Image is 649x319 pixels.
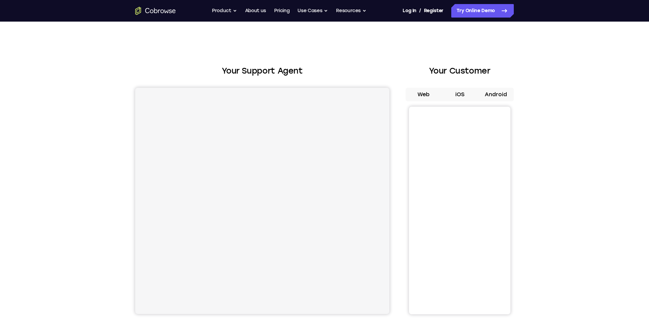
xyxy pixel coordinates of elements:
[419,7,421,15] span: /
[451,4,514,18] a: Try Online Demo
[245,4,266,18] a: About us
[297,4,328,18] button: Use Cases
[212,4,237,18] button: Product
[403,4,416,18] a: Log In
[442,88,478,101] button: iOS
[135,88,389,314] iframe: Agent
[336,4,366,18] button: Resources
[135,7,176,15] a: Go to the home page
[406,88,442,101] button: Web
[478,88,514,101] button: Android
[274,4,290,18] a: Pricing
[135,65,389,77] h2: Your Support Agent
[406,65,514,77] h2: Your Customer
[424,4,443,18] a: Register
